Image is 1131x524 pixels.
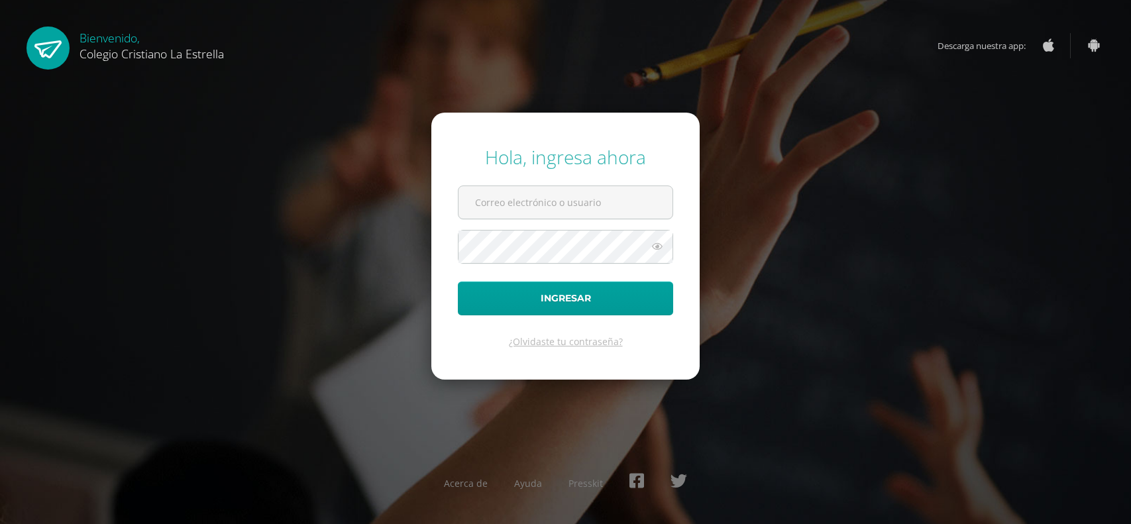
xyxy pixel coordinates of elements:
[568,477,603,490] a: Presskit
[938,33,1039,58] span: Descarga nuestra app:
[514,477,542,490] a: Ayuda
[458,144,673,170] div: Hola, ingresa ahora
[444,477,488,490] a: Acerca de
[458,282,673,315] button: Ingresar
[509,335,623,348] a: ¿Olvidaste tu contraseña?
[458,186,673,219] input: Correo electrónico o usuario
[80,46,224,62] span: Colegio Cristiano La Estrella
[80,26,224,62] div: Bienvenido,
